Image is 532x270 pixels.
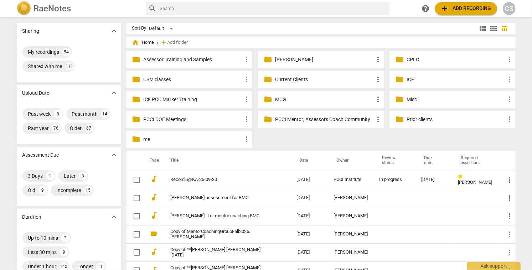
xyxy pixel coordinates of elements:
span: folder [395,115,404,124]
div: Sort By [132,26,146,31]
span: expand_more [110,213,118,221]
div: [PERSON_NAME] [334,195,368,201]
span: folder [132,135,141,144]
span: videocam [150,229,159,238]
div: Ask support [467,262,521,270]
a: Copy of MentorCoachingGroupFall2025.[PERSON_NAME] [171,229,271,240]
span: more_vert [374,55,382,64]
span: more_vert [506,248,514,257]
div: PCCI Institute [334,177,368,182]
span: folder [264,75,272,84]
div: Up to 10 mins [28,234,58,242]
span: more_vert [242,115,251,124]
div: Old [28,187,36,194]
span: folder [264,115,272,124]
span: home [132,39,139,46]
div: My recordings [28,48,60,56]
span: expand_more [110,151,118,159]
p: Assessor Training and Samples [144,56,242,63]
p: PCCI Mentor; Assessors Coach Community [275,116,374,123]
div: 8 [54,110,62,118]
span: Home [132,39,154,46]
span: folder [132,55,141,64]
div: [PERSON_NAME] [334,213,368,219]
th: Required assessors [453,151,500,171]
p: Assessment Due [22,151,59,159]
span: view_module [479,24,487,33]
div: 1 [46,172,55,180]
span: table_chart [501,25,508,32]
p: Upload Date [22,89,50,97]
div: Shared with me [28,63,62,70]
span: more_vert [505,75,514,84]
span: view_list [490,24,498,33]
span: audiotrack [150,211,159,220]
div: 14 [101,110,109,118]
p: Becket-McInroy [275,56,374,63]
button: List view [489,23,499,34]
div: 9 [38,186,47,194]
span: add [441,4,449,13]
span: more_vert [505,55,514,64]
span: audiotrack [150,175,159,183]
a: Recording-KA-25-09-30 [171,177,271,182]
span: folder [132,95,141,104]
span: add [160,39,167,46]
th: Review status [374,151,416,171]
th: Owner [328,151,374,171]
button: Tile view [478,23,489,34]
span: more_vert [505,115,514,124]
div: Less 30 mins [28,249,57,256]
div: 15 [84,186,93,194]
span: expand_more [110,89,118,97]
div: Under 1 hour [28,263,57,270]
div: 76 [52,124,61,133]
div: Later [64,172,76,180]
div: Past year [28,125,49,132]
a: Copy of **[PERSON_NAME] [PERSON_NAME][DATE] [171,247,271,258]
th: Type [144,151,162,171]
span: folder [132,115,141,124]
span: help [422,4,430,13]
span: more_vert [242,55,251,64]
img: Logo [17,1,31,16]
div: Incomplete [57,187,81,194]
a: [PERSON_NAME] - for mentor coaching BMC [171,213,271,219]
span: more_vert [505,95,514,104]
span: more_vert [242,135,251,144]
button: CS [503,2,516,15]
span: audiotrack [150,248,159,256]
span: folder [264,55,272,64]
span: more_vert [506,194,514,202]
span: more_vert [506,176,514,184]
td: [DATE] [291,243,328,261]
div: 9 [60,248,68,256]
button: Show more [109,88,119,98]
div: 3 Days [28,172,43,180]
p: Prior clients [407,116,505,123]
button: Table view [499,23,510,34]
span: Add folder [167,40,188,45]
th: Due date [416,151,453,171]
th: Date [291,151,328,171]
span: more_vert [374,75,382,84]
button: Show more [109,212,119,222]
div: Past week [28,110,51,118]
span: folder [395,55,404,64]
span: [PERSON_NAME] [458,180,492,185]
h2: RaeNotes [34,4,71,14]
p: PCCI DOE Meetings [144,116,242,123]
p: Sharing [22,27,40,35]
button: Upload [435,2,497,15]
p: ICF [407,76,505,83]
td: [DATE] [291,207,328,225]
span: Add recording [441,4,491,13]
span: folder [264,95,272,104]
span: more_vert [242,75,251,84]
div: 54 [62,48,71,56]
span: more_vert [506,230,514,239]
span: more_vert [242,95,251,104]
div: 111 [65,62,74,71]
input: Search [160,3,387,14]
